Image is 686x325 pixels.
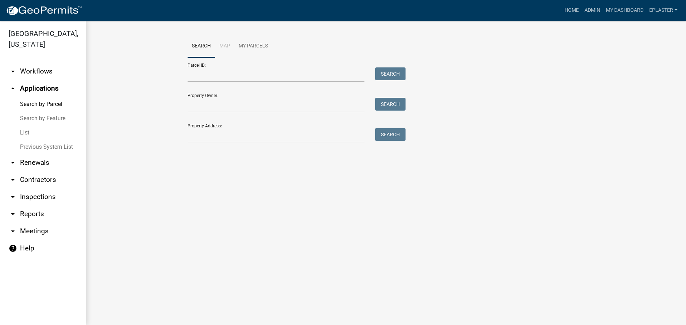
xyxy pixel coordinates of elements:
[234,35,272,58] a: My Parcels
[9,158,17,167] i: arrow_drop_down
[9,244,17,253] i: help
[188,35,215,58] a: Search
[9,227,17,235] i: arrow_drop_down
[9,210,17,218] i: arrow_drop_down
[603,4,646,17] a: My Dashboard
[9,193,17,201] i: arrow_drop_down
[9,67,17,76] i: arrow_drop_down
[375,98,406,111] button: Search
[375,128,406,141] button: Search
[375,67,406,80] button: Search
[646,4,680,17] a: eplaster
[9,176,17,184] i: arrow_drop_down
[562,4,582,17] a: Home
[9,84,17,93] i: arrow_drop_up
[582,4,603,17] a: Admin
